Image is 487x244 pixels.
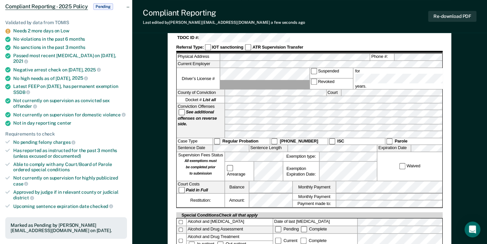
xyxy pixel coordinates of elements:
label: Arrearage [226,165,253,177]
label: Waived [398,163,421,169]
strong: Referral Type: [176,45,204,49]
span: center [57,120,71,126]
input: Current [275,238,281,244]
strong: [PHONE_NUMBER] [280,139,318,143]
div: Alcohol and Drug Assessment [187,226,273,233]
label: Monthly Payment [293,181,336,193]
input: Complete [301,226,307,232]
div: Last edited by [PERSON_NAME][EMAIL_ADDRESS][DOMAIN_NAME] [143,20,305,25]
div: Passed most recent [MEDICAL_DATA] on [DATE], [13,53,127,64]
input: Revoked [311,79,317,85]
label: Date of last [MEDICAL_DATA] [273,219,358,226]
strong: See additional offenses on reverse side. [178,109,217,126]
span: charges [53,140,76,145]
div: No violations in the past 6 [13,36,127,42]
div: No high needs as of [DATE], [13,75,127,81]
span: months [69,36,85,42]
div: Marked as Pending by [PERSON_NAME][EMAIL_ADDRESS][DOMAIN_NAME] on [DATE]. [11,223,122,234]
label: Complete [300,226,328,231]
input: IOT sanctioning [205,44,211,51]
strong: ATR Supervision Transfer [253,45,303,49]
label: Complete [300,238,328,243]
div: No pending felony [13,139,127,145]
span: months [69,45,85,50]
label: Balance [225,181,249,193]
span: 2025 [85,67,101,72]
strong: TDOC ID #: [177,35,199,40]
span: documented) [53,153,81,159]
strong: ISC [337,139,344,143]
div: Case Type [177,138,213,144]
div: Restitution: [177,193,224,207]
label: Driver’s License # [177,68,220,89]
label: Court [327,90,341,96]
strong: Paid in Full [186,187,208,192]
div: Court Costs [177,181,224,193]
div: Approved by judge if in relevant county or judicial [13,189,127,201]
div: Not in day reporting [13,120,127,126]
label: Monthly Payment [293,193,336,200]
div: Special Conditions [181,212,259,218]
div: Able to comply with any Court/Board of Parole ordered special [13,162,127,173]
span: Compliant Reporting - 2025 Policy [5,3,88,10]
div: Not currently on supervision for highly publicized [13,175,127,186]
div: Has reported as instructed for the past 3 months (unless excused or [13,148,127,159]
label: Phone #: [370,54,394,61]
span: Check all that apply [219,213,258,218]
input: ISC [329,138,335,144]
div: Compliant Reporting [143,8,305,18]
label: Payment made to: [293,200,336,207]
input: Paid in Full [179,187,185,193]
input: for years. [355,74,446,83]
div: Exemption Expiration Date: [283,161,319,181]
span: SSDB [13,90,30,95]
label: County of Conviction [177,90,224,96]
input: Complete [301,238,307,244]
input: Pending [275,226,281,232]
div: Not currently on supervision for domestic [13,112,127,118]
label: for years. [354,68,447,89]
label: Suspended [310,68,353,78]
label: Exemption type: [283,152,319,161]
label: Sentence Length [249,145,288,151]
input: Suspended [311,68,317,74]
div: Upcoming sentence expiration date [13,203,127,209]
span: checked [90,204,113,209]
strong: Regular Probation [223,139,259,143]
button: Re-download PDF [428,11,476,22]
input: See additional offenses on reverse side. [179,109,185,115]
label: Current [274,238,298,243]
input: Parole [386,138,392,144]
label: Pending [274,226,300,231]
div: Negative arrest check on [DATE], [13,67,127,73]
strong: Parole [395,139,407,143]
input: [PHONE_NUMBER] [271,138,278,144]
span: district [13,195,34,200]
strong: IOT sanctioning [212,45,243,49]
label: Amount: [225,193,249,207]
label: Expiration Date [378,145,411,151]
label: Revoked [310,79,353,89]
div: Not currently on supervision as convicted sex [13,98,127,109]
div: Validated by data from TOMIS [5,20,127,25]
span: conditions [47,167,70,172]
strong: List all [203,97,216,102]
div: Supervision Fees Status [177,152,224,181]
span: 2021 [13,59,28,64]
span: violence [103,112,126,117]
span: Pending [93,3,113,10]
div: Alcohol and Drug Treatment [187,234,273,241]
span: 2025 [72,75,88,81]
span: offender [13,103,37,109]
span: a few seconds ago [271,20,305,25]
input: ATR Supervision Transfer [245,44,252,51]
div: Latest FEEP on [DATE], has permanent exemption [13,84,127,95]
div: Requirements to check [5,131,127,137]
label: Current Employer [177,61,220,67]
div: No sanctions in the past 3 [13,45,127,50]
input: Waived [399,163,406,169]
label: Physical Address [177,54,220,61]
div: Open Intercom Messenger [465,222,480,237]
span: Docket # [185,97,216,102]
strong: All exemptions must be completed prior to submission [184,159,217,176]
